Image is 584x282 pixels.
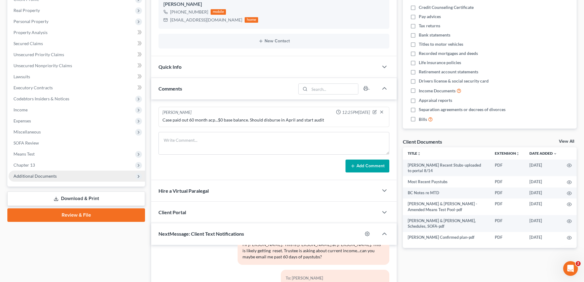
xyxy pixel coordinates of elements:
[525,160,562,176] td: [DATE]
[403,199,490,215] td: [PERSON_NAME] & [PERSON_NAME] - Amended Means Test Pool-pdf
[525,176,562,187] td: [DATE]
[310,84,358,94] input: Search...
[342,110,370,115] span: 12:25PM[DATE]
[9,49,145,60] a: Unsecured Priority Claims
[13,173,57,179] span: Additional Documents
[525,215,562,232] td: [DATE]
[9,38,145,49] a: Secured Claims
[403,215,490,232] td: [PERSON_NAME] & [PERSON_NAME], Schedules, SOFA-pdf
[162,117,385,123] div: Case paid out 60 month acp...$0 base balance. Should disburse in April and start audit
[419,41,463,47] span: Titles to motor vehicles
[419,88,456,94] span: Income Documents
[13,140,39,145] span: SOFA Review
[419,106,506,113] span: Separation agreements or decrees of divorces
[286,275,384,282] div: To: [PERSON_NAME]
[403,138,442,145] div: Client Documents
[490,232,525,243] td: PDF
[9,82,145,93] a: Executory Contracts
[13,74,30,79] span: Lawsuits
[419,60,461,66] span: Life insurance policies
[495,151,520,156] a: Extensionunfold_more
[490,199,525,215] td: PDF
[408,151,421,156] a: Titleunfold_more
[163,39,384,44] button: New Contact
[7,191,145,206] a: Download & Print
[211,9,226,15] div: mobile
[13,85,53,90] span: Executory Contracts
[403,187,490,199] td: BC Notes re MTD
[563,261,578,276] iframe: Intercom live chat
[9,27,145,38] a: Property Analysis
[525,199,562,215] td: [DATE]
[417,152,421,156] i: unfold_more
[158,209,186,215] span: Client Portal
[490,160,525,176] td: PDF
[403,160,490,176] td: [PERSON_NAME] Recent Stubs-uploaded to portal 8/14
[419,50,478,56] span: Recorded mortgages and deeds
[163,1,384,8] div: [PERSON_NAME]
[9,71,145,82] a: Lawsuits
[576,261,581,266] span: 2
[13,151,35,156] span: Means Test
[13,19,48,24] span: Personal Property
[9,137,145,149] a: SOFA Review
[559,139,574,144] a: View All
[13,8,40,13] span: Real Property
[525,232,562,243] td: [DATE]
[403,232,490,243] td: [PERSON_NAME] Confirmed plan-pdf
[419,78,489,84] span: Drivers license & social security card
[9,60,145,71] a: Unsecured Nonpriority Claims
[403,176,490,187] td: Most Recent Paystubs
[490,176,525,187] td: PDF
[13,118,31,123] span: Expenses
[525,187,562,199] td: [DATE]
[158,64,181,70] span: Quick Info
[245,17,258,23] div: home
[13,52,64,57] span: Unsecured Priority Claims
[13,41,43,46] span: Secured Claims
[158,231,244,237] span: NextMessage: Client Text Notifications
[490,215,525,232] td: PDF
[419,69,478,75] span: Retirement account statements
[13,63,72,68] span: Unsecured Nonpriority Claims
[419,97,452,103] span: Appraisal reports
[419,14,441,20] span: Pay advices
[242,241,384,260] div: Hi [PERSON_NAME]! This is [PERSON_NAME] at [PERSON_NAME]. This is likely getting reset. Trustee i...
[419,4,474,10] span: Credit Counseling Certificate
[553,152,557,156] i: expand_more
[529,151,557,156] a: Date Added expand_more
[490,187,525,199] td: PDF
[345,160,389,172] button: Add Comment
[13,96,69,101] span: Codebtors Insiders & Notices
[13,107,28,112] span: Income
[419,32,450,38] span: Bank statements
[419,23,440,29] span: Tax returns
[13,129,41,134] span: Miscellaneous
[158,86,182,91] span: Comments
[419,116,427,122] span: Bills
[170,17,242,23] div: [EMAIL_ADDRESS][DOMAIN_NAME]
[7,208,145,222] a: Review & File
[158,188,209,194] span: Hire a Virtual Paralegal
[162,110,192,116] div: [PERSON_NAME]
[13,30,48,35] span: Property Analysis
[13,162,35,168] span: Chapter 13
[516,152,520,156] i: unfold_more
[170,9,208,15] div: [PHONE_NUMBER]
